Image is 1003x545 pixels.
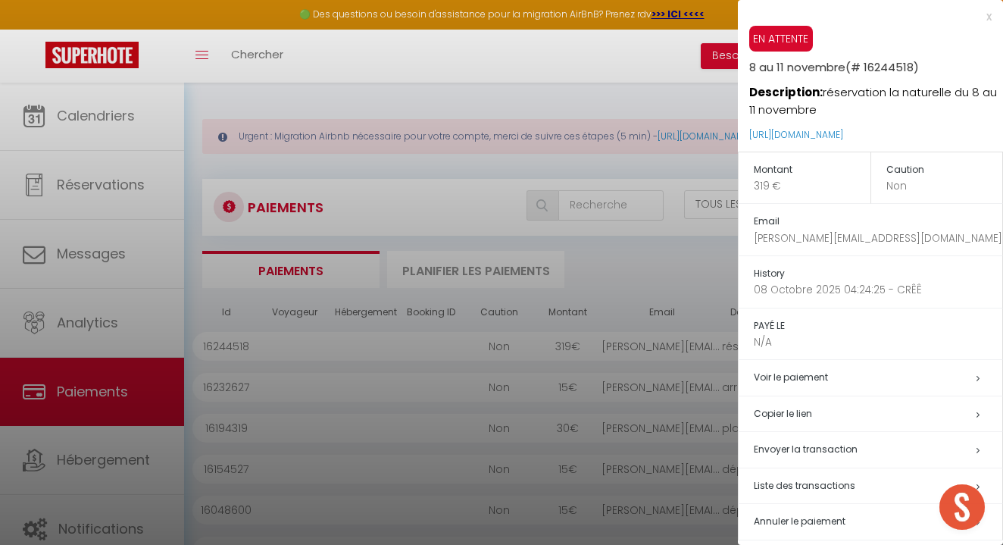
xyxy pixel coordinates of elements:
h5: History [754,265,1002,283]
h5: Caution [886,161,1003,179]
p: N/A [754,334,1002,350]
span: Liste des transactions [754,479,855,492]
h5: Copier le lien [754,406,1002,423]
h5: 8 au 11 novembre [749,52,1003,74]
h5: Montant [754,161,870,179]
a: [URL][DOMAIN_NAME] [749,128,843,141]
div: Ouvrir le chat [939,484,985,530]
span: EN ATTENTE [749,26,813,52]
p: réservation la naturelle du 8 au 11 novembre [749,74,1003,119]
h5: PAYÉ LE [754,318,1002,335]
p: 319 € [754,178,870,194]
p: [PERSON_NAME][EMAIL_ADDRESS][DOMAIN_NAME] [754,230,1002,246]
p: Non [886,178,1003,194]
a: Voir le paiement [754,371,828,384]
p: 08 Octobre 2025 04:24:25 - CRÊÊ [754,282,1002,298]
span: Envoyer la transaction [754,443,858,456]
span: (# 16244518) [845,59,919,75]
div: x [738,8,992,26]
strong: Description: [749,84,823,100]
h5: Email [754,213,1002,230]
span: Annuler le paiement [754,515,845,528]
